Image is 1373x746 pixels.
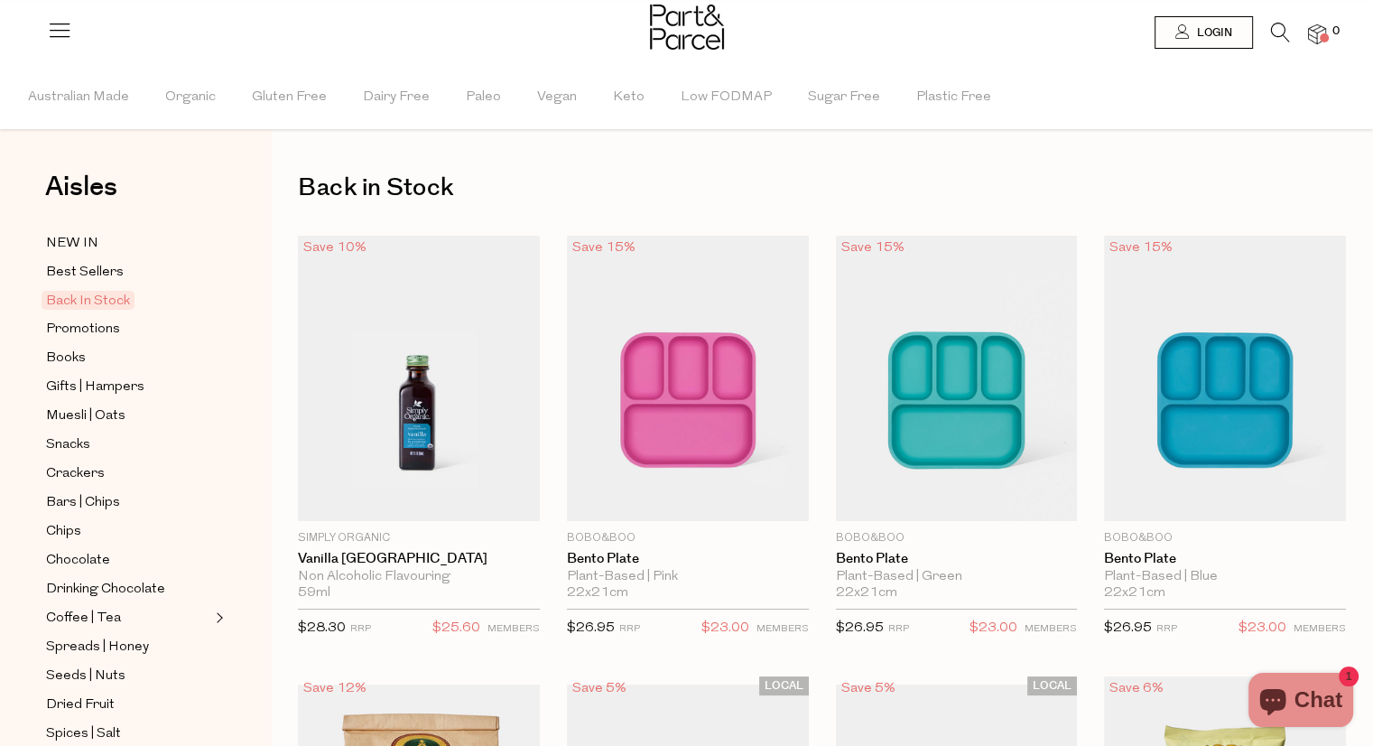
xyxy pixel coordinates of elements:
a: Crackers [46,462,210,485]
small: RRP [619,624,640,634]
a: Dried Fruit [46,694,210,716]
a: NEW IN [46,232,210,255]
span: Gluten Free [252,66,327,129]
span: Spreads | Honey [46,637,149,658]
span: LOCAL [1027,676,1077,695]
div: Save 10% [298,236,372,260]
p: Bobo&boo [1104,530,1346,546]
a: Bento Plate [567,551,809,567]
small: MEMBERS [756,624,809,634]
span: Sugar Free [808,66,880,129]
a: Drinking Chocolate [46,578,210,601]
a: Chips [46,520,210,543]
span: $26.95 [836,621,884,635]
div: Save 15% [1104,236,1178,260]
span: 59ml [298,585,330,601]
img: Part&Parcel [650,5,724,50]
a: Chocolate [46,549,210,572]
span: Gifts | Hampers [46,377,144,398]
div: Plant-Based | Green [836,569,1078,585]
a: Gifts | Hampers [46,376,210,398]
span: Drinking Chocolate [46,579,165,601]
a: Back In Stock [46,290,210,312]
div: Save 12% [298,676,372,701]
span: Snacks [46,434,90,456]
a: Bento Plate [836,551,1078,567]
span: Aisles [45,167,117,207]
h1: Back in Stock [298,167,1346,209]
span: $26.95 [567,621,615,635]
small: RRP [888,624,909,634]
a: Spices | Salt [46,723,210,745]
small: RRP [350,624,371,634]
span: $25.60 [432,617,480,640]
a: Bento Plate [1104,551,1346,567]
span: $23.00 [1238,617,1286,640]
small: MEMBERS [487,624,540,634]
img: Bento Plate [836,236,1078,521]
span: NEW IN [46,233,98,255]
p: Bobo&boo [836,530,1078,546]
a: Aisles [45,173,117,219]
span: Coffee | Tea [46,608,121,629]
span: 22x21cm [567,585,628,601]
div: Save 5% [567,676,632,701]
span: 22x21cm [836,585,897,601]
span: Plastic Free [916,66,991,129]
small: MEMBERS [1294,624,1346,634]
a: Best Sellers [46,261,210,284]
small: RRP [1156,624,1177,634]
img: Bento Plate [567,236,809,521]
a: Seeds | Nuts [46,665,210,687]
inbox-online-store-chat: Shopify online store chat [1243,673,1359,732]
small: MEMBERS [1025,624,1077,634]
span: Books [46,348,86,369]
span: Chips [46,521,81,543]
span: Vegan [537,66,577,129]
div: Save 15% [567,236,641,260]
a: Coffee | Tea [46,607,210,629]
div: Plant-Based | Pink [567,569,809,585]
span: Back In Stock [42,291,135,310]
span: Low FODMAP [681,66,772,129]
div: Plant-Based | Blue [1104,569,1346,585]
span: Promotions [46,319,120,340]
span: Australian Made [28,66,129,129]
p: Simply Organic [298,530,540,546]
a: Promotions [46,318,210,340]
a: Muesli | Oats [46,405,210,427]
button: Expand/Collapse Coffee | Tea [211,607,224,629]
span: $23.00 [969,617,1017,640]
span: Bars | Chips [46,492,120,514]
span: 0 [1328,23,1344,40]
span: Keto [613,66,645,129]
span: $26.95 [1104,621,1152,635]
span: Dairy Free [363,66,430,129]
span: Chocolate [46,550,110,572]
span: Dried Fruit [46,695,115,716]
span: Seeds | Nuts [46,666,125,687]
div: Save 6% [1104,676,1169,701]
div: Save 15% [836,236,910,260]
a: Login [1155,16,1253,49]
a: Spreads | Honey [46,636,210,658]
span: Muesli | Oats [46,406,125,427]
img: Vanilla Madagascar [298,236,540,521]
div: Non Alcoholic Flavouring [298,569,540,585]
a: Vanilla [GEOGRAPHIC_DATA] [298,551,540,567]
a: 0 [1308,24,1326,43]
p: Bobo&boo [567,530,809,546]
span: Paleo [466,66,501,129]
span: $23.00 [701,617,749,640]
span: Crackers [46,463,105,485]
span: Login [1192,25,1232,41]
span: $28.30 [298,621,346,635]
div: Save 5% [836,676,901,701]
a: Books [46,347,210,369]
span: Organic [165,66,216,129]
span: 22x21cm [1104,585,1165,601]
span: Spices | Salt [46,723,121,745]
span: LOCAL [759,676,809,695]
span: Best Sellers [46,262,124,284]
a: Bars | Chips [46,491,210,514]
